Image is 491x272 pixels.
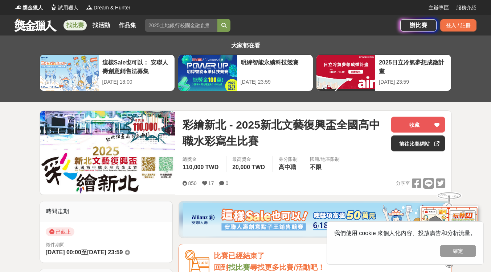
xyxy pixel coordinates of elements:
div: 明緯智能永續科技競賽 [241,58,309,75]
a: 服務介紹 [456,4,476,12]
div: 時間走期 [40,201,173,222]
span: 17 [208,180,214,186]
button: 確定 [440,245,476,257]
div: 登入 / 註冊 [440,19,476,32]
img: Logo [50,4,57,11]
span: 已截止 [46,227,74,236]
span: 徵件期間 [46,242,65,247]
a: 明緯智能永續科技競賽[DATE] 23:59 [178,54,313,91]
img: Logo [86,4,93,11]
div: [DATE] 23:59 [379,78,447,86]
div: 比賽已經結束了 [214,250,445,262]
a: 找比賽 [64,20,87,30]
button: 收藏 [391,117,445,133]
a: 作品集 [116,20,139,30]
a: 找比賽 [228,263,250,271]
span: 分享至 [396,178,410,189]
span: 大家都在看 [229,42,262,49]
span: Dream & Hunter [94,4,130,12]
span: 110,000 TWD [183,164,218,170]
span: 獎金獵人 [22,4,43,12]
a: 2025日立冷氣夢想成徵計畫[DATE] 23:59 [316,54,451,91]
a: Logo試用獵人 [50,4,78,12]
span: [DATE] 00:00 [46,249,81,255]
span: 高中職 [279,164,296,170]
span: 最高獎金 [232,156,267,163]
a: Logo獎金獵人 [15,4,43,12]
span: 試用獵人 [58,4,78,12]
img: Logo [15,4,22,11]
a: LogoDream & Hunter [86,4,130,12]
img: d2146d9a-e6f6-4337-9592-8cefde37ba6b.png [420,206,478,254]
div: 身分限制 [279,156,298,163]
a: 前往比賽網站 [391,135,445,151]
a: 找活動 [90,20,113,30]
span: 不限 [310,164,322,170]
span: 我們使用 cookie 來個人化內容、投放廣告和分析流量。 [334,230,476,236]
div: 這樣Sale也可以： 安聯人壽創意銷售法募集 [102,58,171,75]
img: dcc59076-91c0-4acb-9c6b-a1d413182f46.png [183,203,447,236]
span: 總獎金 [183,156,220,163]
input: 2025土地銀行校園金融創意挑戰賽：從你出發 開啟智慧金融新頁 [145,19,217,32]
span: 850 [188,180,196,186]
a: 這樣Sale也可以： 安聯人壽創意銷售法募集[DATE] 18:00 [40,54,175,91]
span: 0 [225,180,228,186]
a: 主辦專區 [429,4,449,12]
div: 國籍/地區限制 [310,156,340,163]
span: 彩繪新北 - 2025新北文藝復興盃全國高中職水彩寫生比賽 [183,117,385,149]
span: 尋找更多比賽/活動吧！ [250,263,325,271]
a: 辦比賽 [400,19,437,32]
span: 回到 [214,263,228,271]
div: [DATE] 18:00 [102,78,171,86]
span: 20,000 TWD [232,164,265,170]
img: Cover Image [40,111,176,194]
span: 至 [81,249,87,255]
span: [DATE] 23:59 [87,249,123,255]
div: [DATE] 23:59 [241,78,309,86]
div: 2025日立冷氣夢想成徵計畫 [379,58,447,75]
